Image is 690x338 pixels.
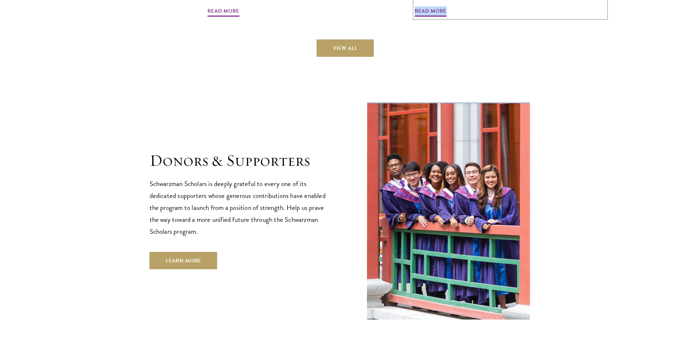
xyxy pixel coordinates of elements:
[150,178,331,237] p: Schwarzman Scholars is deeply grateful to every one of its dedicated supporters whose generous co...
[415,7,447,18] span: Read More
[150,252,217,269] a: Learn More
[150,151,331,171] h1: Donors & Supporters
[317,39,374,57] a: View All
[208,7,239,18] span: Read More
